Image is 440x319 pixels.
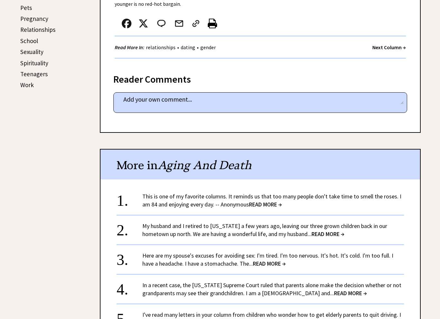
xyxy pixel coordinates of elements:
[117,251,142,263] div: 3.
[311,230,344,238] span: READ MORE →
[174,19,184,28] img: mail.png
[158,158,252,172] span: Aging And Death
[20,70,48,78] a: Teenagers
[142,193,401,208] a: This is one of my favorite columns. It reminds us that too many people don't take time to smell t...
[20,4,32,12] a: Pets
[20,48,43,56] a: Sexuality
[372,44,406,50] a: Next Column →
[191,19,201,28] img: link_02.png
[199,44,217,50] a: gender
[20,37,38,45] a: School
[100,150,420,179] div: More in
[249,201,282,208] span: READ MORE →
[156,19,167,28] img: message_round%202.png
[115,44,144,50] strong: Read More In:
[20,59,48,67] a: Spirituality
[142,252,393,267] a: Here are my spouse's excuses for avoiding sex: I'm tired. I'm too nervous. It's hot. It's cold. I...
[19,107,84,300] iframe: Advertisement
[20,15,48,23] a: Pregnancy
[142,222,387,238] a: My husband and I retired to [US_STATE] a few years ago, leaving our three grown children back in ...
[20,26,55,33] a: Relationships
[117,281,142,293] div: 4.
[115,43,217,51] div: • •
[139,19,148,28] img: x_small.png
[142,281,401,297] a: In a recent case, the [US_STATE] Supreme Court ruled that parents alone make the decision whether...
[334,289,367,297] span: READ MORE →
[122,19,131,28] img: facebook.png
[117,222,142,234] div: 2.
[253,260,286,267] span: READ MORE →
[179,44,197,50] a: dating
[20,81,34,89] a: Work
[113,72,407,83] div: Reader Comments
[117,192,142,204] div: 1.
[208,19,217,28] img: printer%20icon.png
[144,44,177,50] a: relationships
